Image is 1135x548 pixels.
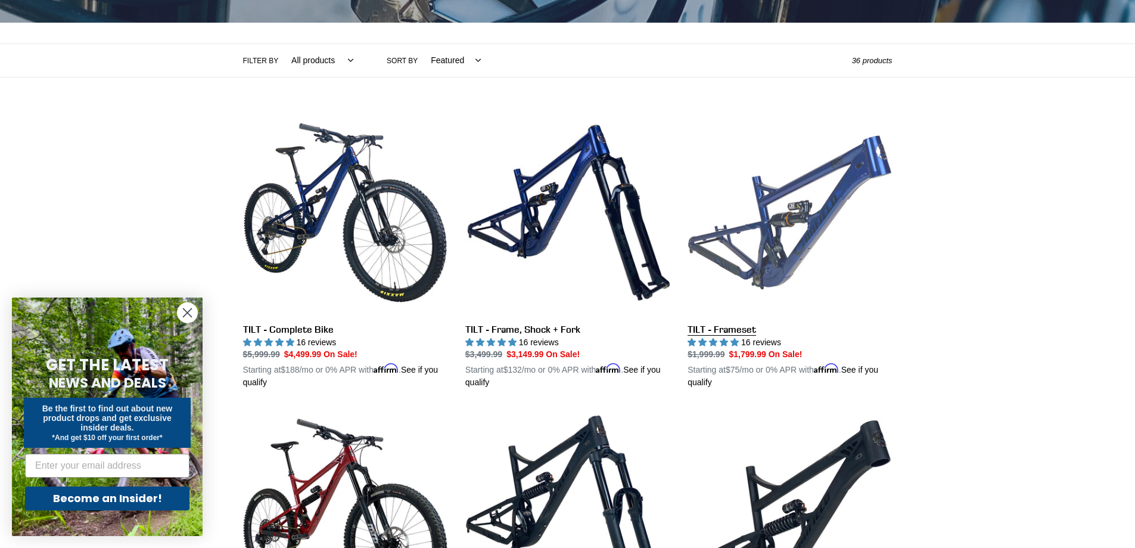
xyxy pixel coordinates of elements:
input: Enter your email address [25,454,189,478]
span: 36 products [852,56,893,65]
button: Become an Insider! [25,487,189,510]
button: Close dialog [177,302,198,323]
span: NEWS AND DEALS [49,373,166,392]
span: GET THE LATEST [46,354,169,376]
span: Be the first to find out about new product drops and get exclusive insider deals. [42,404,173,432]
label: Sort by [387,55,418,66]
span: *And get $10 off your first order* [52,434,162,442]
label: Filter by [243,55,279,66]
